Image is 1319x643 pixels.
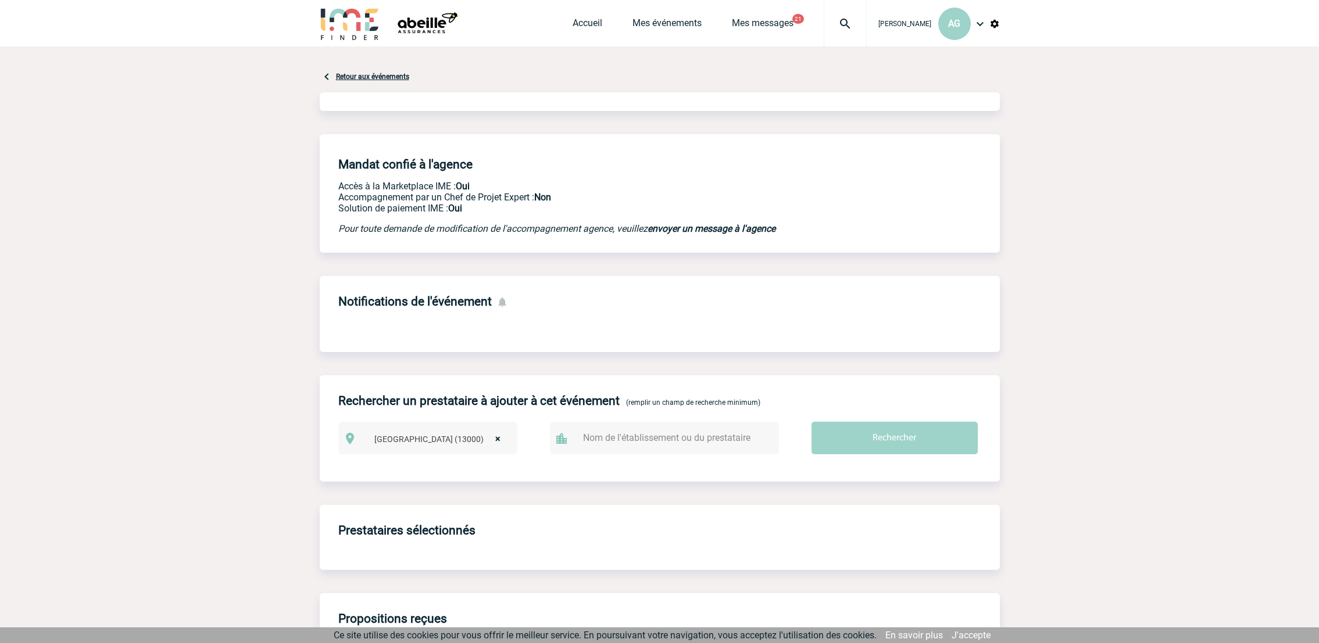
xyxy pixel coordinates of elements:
[338,294,492,308] h4: Notifications de l'événement
[338,157,473,171] h4: Mandat confié à l'agence
[334,630,877,641] span: Ce site utilise des cookies pour vous offrir le meilleur service. En poursuivant votre navigation...
[948,18,960,29] span: AG
[495,431,501,447] span: ×
[338,523,476,537] h4: Prestataires sélectionnés
[338,223,775,234] em: Pour toute demande de modification de l'accompagnement agence, veuillez
[812,422,978,454] input: Rechercher
[878,20,931,28] span: [PERSON_NAME]
[732,17,793,34] a: Mes messages
[370,431,512,447] span: Marseille (13000)
[573,17,602,34] a: Accueil
[320,7,380,40] img: IME-Finder
[338,192,821,203] p: Prestation payante
[792,14,804,24] button: 21
[632,17,702,34] a: Mes événements
[648,223,775,234] a: envoyer un message à l'agence
[338,203,821,214] p: Conformité aux process achat client, Prise en charge de la facturation, Mutualisation de plusieur...
[626,398,760,407] span: (remplir un champ de recherche minimum)
[885,630,943,641] a: En savoir plus
[534,192,551,203] b: Non
[336,73,409,81] a: Retour aux événements
[338,394,620,408] h4: Rechercher un prestataire à ajouter à cet événement
[338,612,447,626] h4: Propositions reçues
[580,429,760,446] input: Nom de l'établissement ou du prestataire
[952,630,991,641] a: J'accepte
[456,181,470,192] b: Oui
[448,203,462,214] b: Oui
[338,181,821,192] p: Accès à la Marketplace IME :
